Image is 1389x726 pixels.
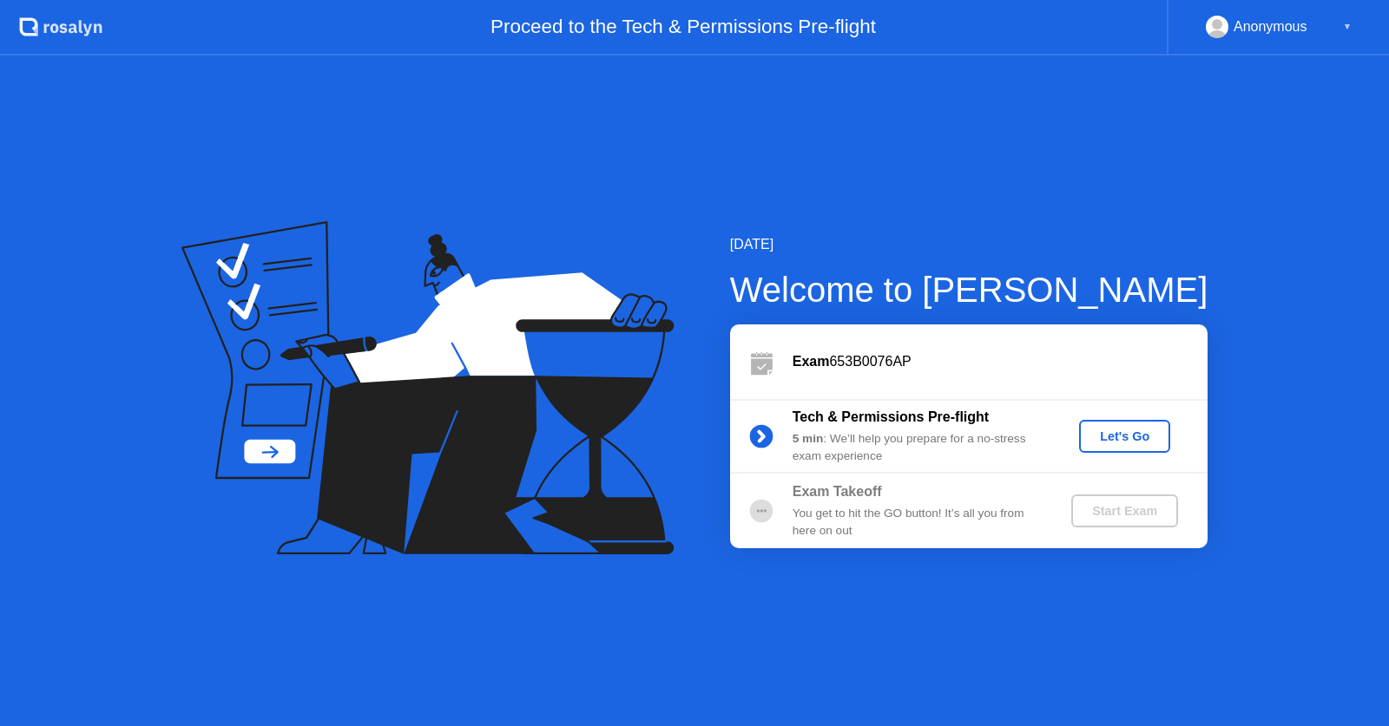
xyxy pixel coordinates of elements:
div: Welcome to [PERSON_NAME] [730,264,1208,316]
div: You get to hit the GO button! It’s all you from here on out [793,505,1043,540]
div: ▼ [1343,16,1352,38]
b: 5 min [793,432,824,445]
button: Let's Go [1079,420,1170,453]
b: Exam Takeoff [793,484,882,499]
b: Tech & Permissions Pre-flight [793,409,989,424]
div: : We’ll help you prepare for a no-stress exam experience [793,430,1043,466]
button: Start Exam [1071,494,1178,527]
div: [DATE] [730,234,1208,255]
div: Let's Go [1086,429,1163,443]
div: Start Exam [1078,504,1171,518]
div: Anonymous [1234,16,1307,38]
b: Exam [793,354,830,369]
div: 653B0076AP [793,351,1208,372]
